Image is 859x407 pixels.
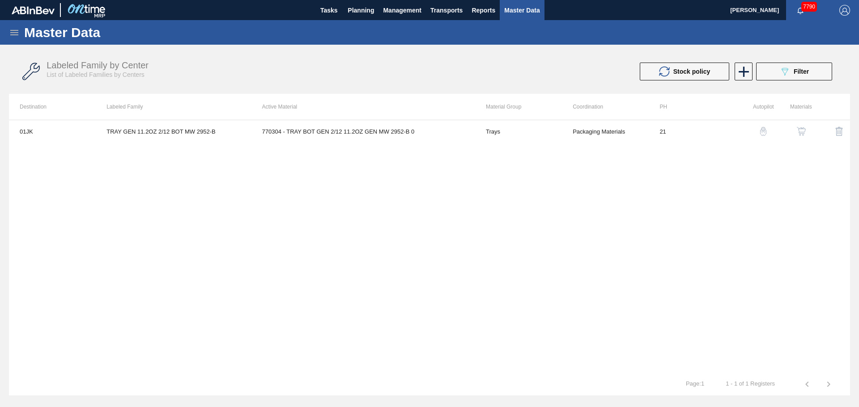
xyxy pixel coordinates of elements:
span: Stock policy [673,68,710,75]
td: TRAY GEN 11.2OZ 2/12 BOT MW 2952-B [96,120,251,143]
th: Destination [9,94,96,120]
span: Reports [472,5,495,16]
td: 770304 - TRAY BOT GEN 2/12 11.2OZ GEN MW 2952-B 0 [251,120,475,143]
span: 7790 [801,2,817,12]
span: Filter [794,68,809,75]
div: Update stock policy [640,63,734,80]
span: Labeled Family by Center [47,60,149,70]
img: Logout [839,5,850,16]
h1: Master Data [24,27,183,38]
button: Notifications [786,4,815,17]
img: auto-pilot-icon [759,127,768,136]
td: Packaging Materials [562,120,649,143]
img: delete-icon [834,126,845,137]
img: TNhmsLtSVTkK8tSr43FrP2fwEKptu5GPRR3wAAAABJRU5ErkJggg== [12,6,55,14]
td: 1 - 1 of 1 Registers [715,373,786,387]
th: Coordination [562,94,649,120]
td: Trays [475,120,562,143]
td: Page : 1 [675,373,715,387]
div: Autopilot Configuration [740,121,774,142]
div: Filter labeled family by center [752,63,837,80]
th: Labeled Family [96,94,251,120]
span: List of Labeled Families by Centers [47,71,145,78]
button: delete-icon [829,121,850,142]
img: shopping-cart-icon [797,127,806,136]
span: Planning [348,5,374,16]
th: Material Group [475,94,562,120]
button: auto-pilot-icon [753,121,774,142]
th: Active Material [251,94,475,120]
div: New labeled family by center [734,63,752,80]
span: Management [383,5,421,16]
th: PH [649,94,736,120]
div: View Materials [778,121,812,142]
button: shopping-cart-icon [791,121,812,142]
th: Autopilot [736,94,774,120]
span: Tasks [319,5,339,16]
div: Delete Labeled Family X Center [816,121,850,142]
td: 01JK [9,120,96,143]
th: Materials [774,94,812,120]
button: Filter [756,63,832,80]
span: Transports [430,5,463,16]
button: Stock policy [640,63,729,80]
td: 21 [649,120,736,143]
span: Master Data [504,5,540,16]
